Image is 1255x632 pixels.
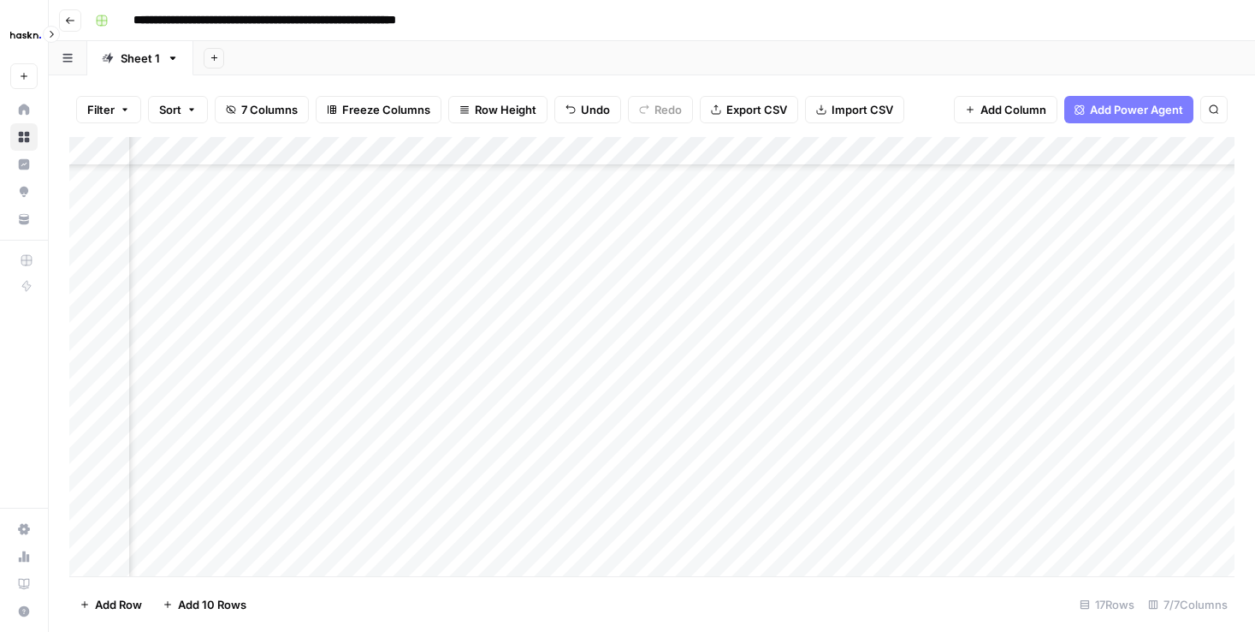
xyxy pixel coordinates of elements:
button: Undo [554,96,621,123]
button: 7 Columns [215,96,309,123]
button: Import CSV [805,96,904,123]
a: Sheet 1 [87,41,193,75]
span: Undo [581,101,610,118]
span: Add Column [980,101,1046,118]
button: Filter [76,96,141,123]
span: 7 Columns [241,101,298,118]
span: Add Row [95,596,142,613]
span: Freeze Columns [342,101,430,118]
img: Haskn Logo [10,20,41,51]
a: Settings [10,516,38,543]
button: Help + Support [10,598,38,625]
span: Add Power Agent [1090,101,1183,118]
span: Sort [159,101,181,118]
a: Usage [10,543,38,570]
button: Add Row [69,591,152,618]
span: Row Height [475,101,536,118]
a: Learning Hub [10,570,38,598]
button: Add Power Agent [1064,96,1193,123]
div: 7/7 Columns [1141,591,1234,618]
span: Filter [87,101,115,118]
button: Workspace: Haskn [10,14,38,57]
span: Import CSV [832,101,893,118]
a: Insights [10,151,38,178]
span: Export CSV [726,101,787,118]
div: 17 Rows [1073,591,1141,618]
a: Opportunities [10,178,38,206]
button: Add 10 Rows [152,591,257,618]
span: Add 10 Rows [178,596,246,613]
a: Your Data [10,206,38,233]
button: Export CSV [700,96,798,123]
button: Redo [628,96,693,123]
button: Freeze Columns [316,96,441,123]
button: Row Height [448,96,548,123]
a: Home [10,96,38,123]
div: Sheet 1 [121,50,160,67]
button: Add Column [954,96,1057,123]
span: Redo [654,101,682,118]
a: Browse [10,123,38,151]
button: Sort [148,96,208,123]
